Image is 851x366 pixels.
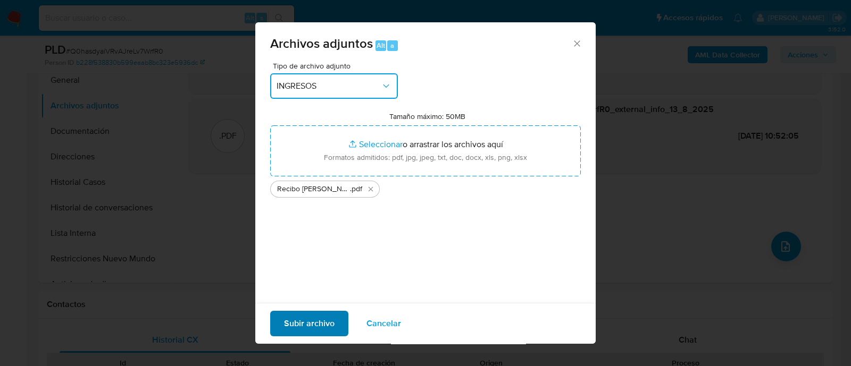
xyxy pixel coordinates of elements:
span: .pdf [350,184,362,194]
button: Cerrar [572,38,581,48]
ul: Archivos seleccionados [270,176,581,198]
button: Eliminar Recibo de sueldo 10-2024.pdf [364,183,377,195]
button: Subir archivo [270,311,348,336]
span: Cancelar [366,312,401,335]
span: Subir archivo [284,312,335,335]
span: a [390,40,394,50]
span: Recibo [PERSON_NAME] 10-2024 [277,184,350,194]
span: INGRESOS [277,81,381,91]
span: Tipo de archivo adjunto [273,62,401,70]
span: Alt [377,40,385,50]
span: Archivos adjuntos [270,34,373,53]
button: INGRESOS [270,73,398,99]
label: Tamaño máximo: 50MB [389,112,465,121]
button: Cancelar [353,311,415,336]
